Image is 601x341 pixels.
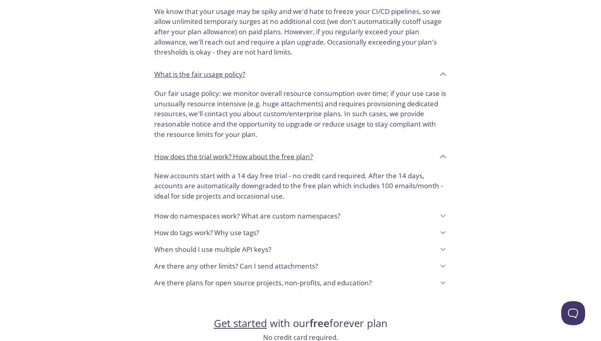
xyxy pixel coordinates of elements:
[148,208,453,224] div: How do namespaces work? What are custom namespaces?
[154,228,259,238] p: How do tags work? Why use tags?
[154,211,340,221] p: How do namespaces work? What are custom namespaces?
[148,168,453,208] div: How does the trial work? How about the free plan?
[214,317,388,330] h2: with our forever plan
[148,146,453,168] div: How does the trial work? How about the free plan?
[154,261,318,271] p: Are there any other limits? Can I send attachments?
[148,241,453,258] div: When should I use multiple API keys?
[148,258,453,275] div: Are there any other limits? Can I send attachments?
[154,152,313,162] p: How does the trial work? How about the free plan?
[561,301,585,325] iframe: Help Scout Beacon - Open
[148,85,453,146] div: *Unlimited temporary surgesallowed. How does this work?
[154,278,372,288] p: Are there plans for open source projects, non-profits, and education?
[310,316,330,330] strong: free
[148,3,453,64] div: *Unlimited temporary surgesallowed. How does this work?
[154,6,447,58] p: We know that your usage may be spiky and we'd hate to freeze your CI/CD pipelines, so we allow un...
[214,316,267,330] a: Get started
[154,88,447,140] p: Our fair usage policy: we monitor overall resource consumption over time; if your use case is unu...
[148,275,453,291] div: Are there plans for open source projects, non-profits, and education?
[154,244,271,255] p: When should I use multiple API keys?
[154,69,245,80] p: What is the fair usage policy?
[148,224,453,241] div: How do tags work? Why use tags?
[148,64,453,85] div: What is the fair usage policy?
[154,171,447,201] p: New accounts start with a 14 day free trial - no credit card required. After the 14 days, account...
